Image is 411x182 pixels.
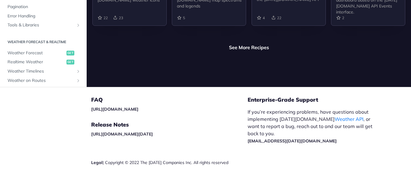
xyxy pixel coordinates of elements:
span: Weather Forecast [8,50,65,56]
a: Weather API [335,116,363,122]
h5: Release Notes [91,121,248,128]
span: Weather on Routes [8,77,74,83]
a: Realtime Weatherget [5,58,82,67]
h2: Weather Forecast & realtime [5,39,82,45]
a: [URL][DOMAIN_NAME][DATE] [91,131,153,137]
span: Realtime Weather [8,59,65,65]
a: Legal [91,160,103,165]
button: Show subpages for Weather Timelines [76,69,81,74]
button: Show subpages for Tools & Libraries [76,23,81,28]
a: Error Handling [5,12,82,21]
span: Error Handling [8,13,81,19]
span: Weather Timelines [8,68,74,74]
span: get [66,51,74,55]
button: Show subpages for Weather on Routes [76,78,81,83]
span: get [66,60,74,64]
a: Pagination [5,2,82,11]
a: Tools & LibrariesShow subpages for Tools & Libraries [5,21,82,30]
span: Pagination [8,4,81,10]
a: Weather on RoutesShow subpages for Weather on Routes [5,76,82,85]
h5: Enterprise-Grade Support [248,96,388,103]
div: | Copyright © 2022 The [DATE] Companies Inc. All rights reserved [91,160,248,166]
span: Tools & Libraries [8,22,74,28]
a: Weather TimelinesShow subpages for Weather Timelines [5,67,82,76]
a: Weather Forecastget [5,49,82,58]
h5: FAQ [91,96,248,103]
a: [EMAIL_ADDRESS][DATE][DOMAIN_NAME] [248,138,337,144]
p: If you’re experiencing problems, have questions about implementing [DATE][DOMAIN_NAME] , or want ... [248,108,379,144]
a: [URL][DOMAIN_NAME] [91,106,138,112]
a: See More Recipes [229,44,269,51]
